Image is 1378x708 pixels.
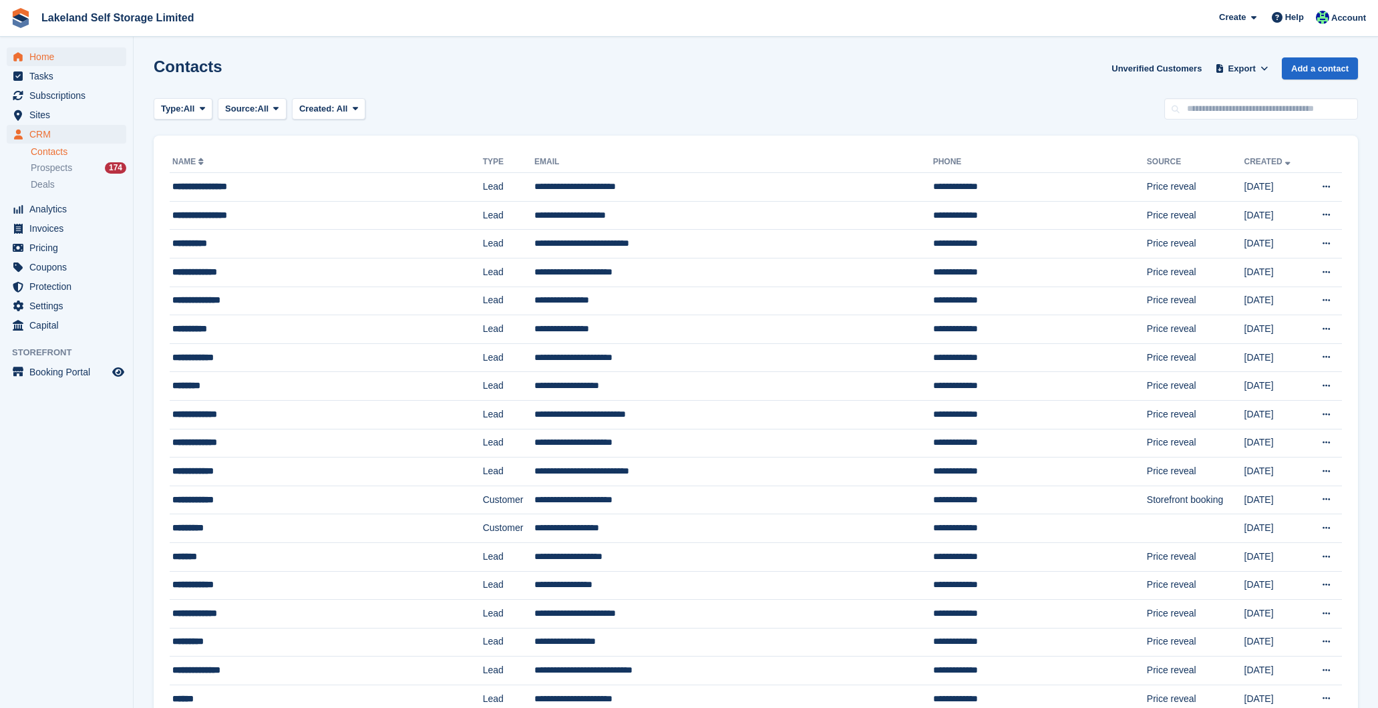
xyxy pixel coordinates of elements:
[154,57,222,75] h1: Contacts
[36,7,200,29] a: Lakeland Self Storage Limited
[483,372,534,401] td: Lead
[1147,315,1244,344] td: Price reveal
[1244,571,1307,600] td: [DATE]
[299,104,335,114] span: Created:
[1244,600,1307,629] td: [DATE]
[1244,429,1307,458] td: [DATE]
[1147,628,1244,657] td: Price reveal
[29,363,110,381] span: Booking Portal
[12,346,133,359] span: Storefront
[1147,152,1244,173] th: Source
[7,277,126,296] a: menu
[483,628,534,657] td: Lead
[172,157,206,166] a: Name
[1331,11,1366,25] span: Account
[483,400,534,429] td: Lead
[1106,57,1207,79] a: Unverified Customers
[7,297,126,315] a: menu
[29,200,110,218] span: Analytics
[29,297,110,315] span: Settings
[7,67,126,85] a: menu
[1285,11,1304,24] span: Help
[1244,628,1307,657] td: [DATE]
[184,102,195,116] span: All
[1244,486,1307,514] td: [DATE]
[29,47,110,66] span: Home
[534,152,933,173] th: Email
[1147,400,1244,429] td: Price reveal
[1147,372,1244,401] td: Price reveal
[483,258,534,287] td: Lead
[7,363,126,381] a: menu
[1244,258,1307,287] td: [DATE]
[483,458,534,486] td: Lead
[7,106,126,124] a: menu
[483,514,534,543] td: Customer
[31,178,55,191] span: Deals
[29,238,110,257] span: Pricing
[31,178,126,192] a: Deals
[1244,230,1307,258] td: [DATE]
[483,152,534,173] th: Type
[154,98,212,120] button: Type: All
[11,8,31,28] img: stora-icon-8386f47178a22dfd0bd8f6a31ec36ba5ce8667c1dd55bd0f319d3a0aa187defe.svg
[1147,542,1244,571] td: Price reveal
[483,315,534,344] td: Lead
[31,161,126,175] a: Prospects 174
[7,200,126,218] a: menu
[225,102,257,116] span: Source:
[1147,458,1244,486] td: Price reveal
[1147,343,1244,372] td: Price reveal
[1219,11,1246,24] span: Create
[31,146,126,158] a: Contacts
[1147,429,1244,458] td: Price reveal
[1147,258,1244,287] td: Price reveal
[29,316,110,335] span: Capital
[31,162,72,174] span: Prospects
[1282,57,1358,79] a: Add a contact
[483,542,534,571] td: Lead
[29,86,110,105] span: Subscriptions
[1147,287,1244,315] td: Price reveal
[1147,173,1244,202] td: Price reveal
[29,258,110,277] span: Coupons
[483,201,534,230] td: Lead
[7,238,126,257] a: menu
[7,47,126,66] a: menu
[105,162,126,174] div: 174
[29,106,110,124] span: Sites
[1147,571,1244,600] td: Price reveal
[1244,542,1307,571] td: [DATE]
[1147,657,1244,685] td: Price reveal
[1147,230,1244,258] td: Price reveal
[1244,201,1307,230] td: [DATE]
[1244,287,1307,315] td: [DATE]
[161,102,184,116] span: Type:
[933,152,1147,173] th: Phone
[29,219,110,238] span: Invoices
[29,67,110,85] span: Tasks
[7,316,126,335] a: menu
[483,571,534,600] td: Lead
[483,486,534,514] td: Customer
[1147,600,1244,629] td: Price reveal
[1212,57,1271,79] button: Export
[483,173,534,202] td: Lead
[218,98,287,120] button: Source: All
[483,230,534,258] td: Lead
[1244,157,1293,166] a: Created
[337,104,348,114] span: All
[7,219,126,238] a: menu
[483,343,534,372] td: Lead
[29,125,110,144] span: CRM
[7,258,126,277] a: menu
[7,125,126,144] a: menu
[1244,400,1307,429] td: [DATE]
[1244,315,1307,344] td: [DATE]
[1316,11,1329,24] img: Steve Aynsley
[483,600,534,629] td: Lead
[292,98,365,120] button: Created: All
[483,657,534,685] td: Lead
[1147,486,1244,514] td: Storefront booking
[483,287,534,315] td: Lead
